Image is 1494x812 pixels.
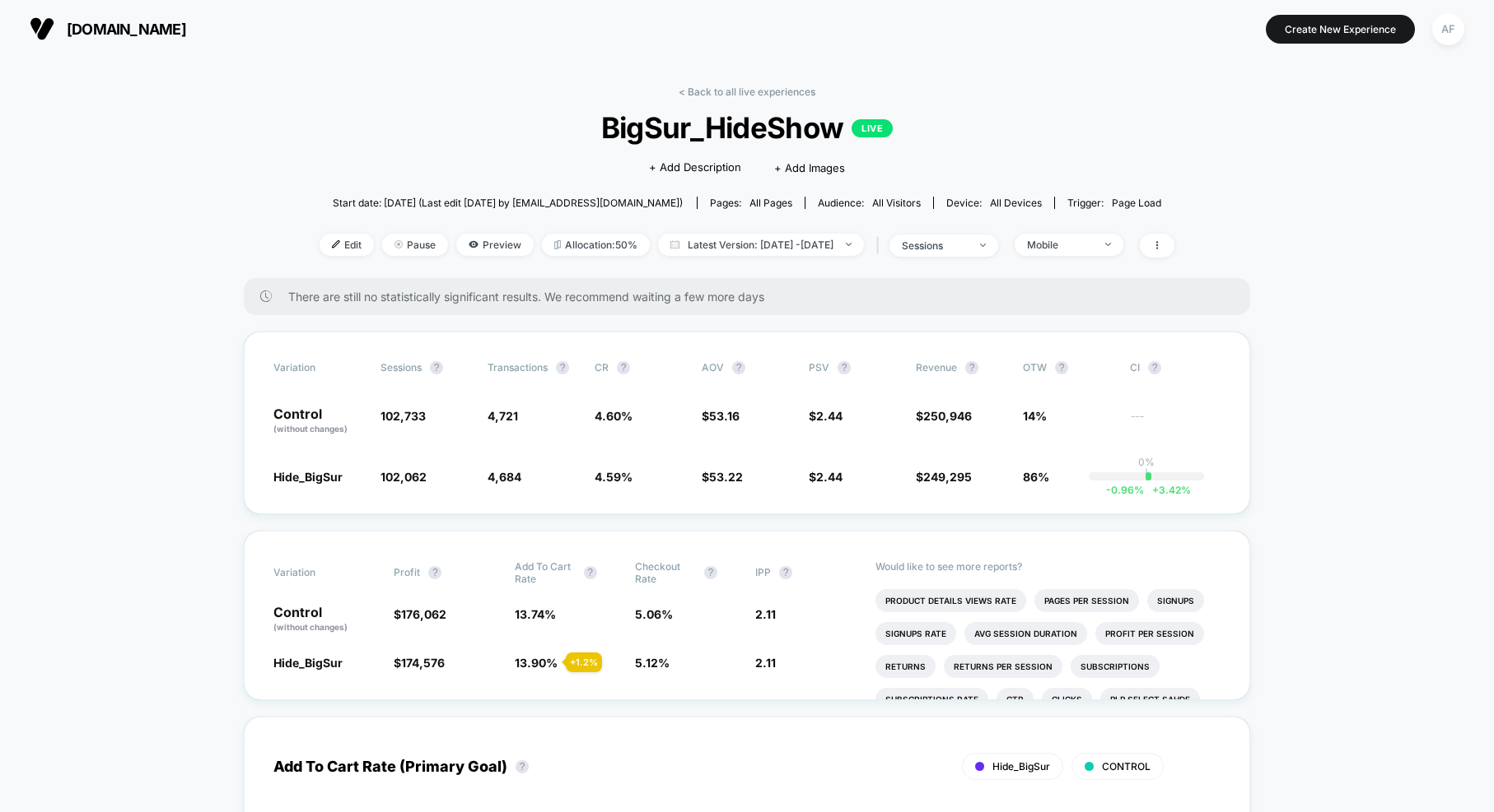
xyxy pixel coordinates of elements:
button: ? [1148,361,1161,374]
img: end [395,240,403,248]
li: Avg Session Duration [964,622,1087,645]
span: 86% [1023,470,1049,484]
li: Returns [875,655,936,678]
span: Latest Version: [DATE] - [DATE] [658,234,864,256]
span: Hide_BigSur [273,656,343,670]
span: 13.74 % [515,607,556,621]
p: Control [273,407,364,435]
img: end [980,244,986,247]
span: 4.59 % [595,470,633,484]
span: 4,721 [488,409,518,423]
span: Checkout Rate [635,560,696,585]
div: + 1.2 % [566,652,602,672]
div: sessions [902,239,968,252]
span: + Add Images [774,161,845,174]
button: ? [732,361,745,374]
div: Trigger: [1067,197,1161,209]
span: 4,684 [488,470,521,484]
span: 5.06 % [635,607,673,621]
li: Signups [1147,589,1204,612]
button: ? [430,361,443,374]
span: 53.16 [709,409,740,423]
div: Audience: [818,197,921,209]
span: Revenue [916,361,957,374]
button: ? [704,566,717,579]
button: ? [584,566,597,579]
span: [DOMAIN_NAME] [67,21,186,38]
img: Visually logo [30,16,54,41]
button: [DOMAIN_NAME] [25,16,191,42]
span: + Add Description [649,160,741,176]
button: ? [779,566,792,579]
span: Pause [382,234,448,256]
span: $ [394,656,445,670]
p: Control [273,606,377,633]
span: Allocation: 50% [542,234,650,256]
p: Would like to see more reports? [875,560,1221,573]
span: $ [809,470,843,484]
span: Variation [273,560,364,585]
div: AF [1432,13,1464,45]
span: CR [595,361,609,374]
img: end [1105,243,1111,246]
button: Create New Experience [1266,15,1415,44]
span: + [1152,484,1159,496]
span: All Visitors [872,197,921,209]
span: 13.90 % [515,656,558,670]
span: Page Load [1112,197,1161,209]
span: Device: [933,197,1054,209]
span: 4.60 % [595,409,633,423]
span: 249,295 [923,470,972,484]
span: Add To Cart Rate [515,560,576,585]
span: Profit [394,566,420,578]
img: calendar [670,240,679,248]
span: (without changes) [273,424,348,434]
button: ? [428,566,441,579]
li: Signups Rate [875,622,956,645]
span: 2.11 [755,607,776,621]
button: ? [617,361,630,374]
span: 176,062 [401,607,446,621]
a: < Back to all live experiences [679,86,815,98]
span: $ [702,409,740,423]
span: IPP [755,566,771,578]
button: ? [965,361,978,374]
span: Sessions [381,361,422,374]
span: all devices [990,197,1042,209]
span: CI [1130,361,1221,374]
li: Pages Per Session [1034,589,1139,612]
button: ? [516,760,529,773]
li: Product Details Views Rate [875,589,1026,612]
li: Subscriptions Rate [875,688,988,711]
span: CONTROL [1102,760,1151,773]
p: LIVE [852,119,893,137]
li: Returns Per Session [944,655,1062,678]
p: 0% [1138,456,1155,468]
span: 5.12 % [635,656,670,670]
span: Hide_BigSur [992,760,1050,773]
span: AOV [702,361,724,374]
span: $ [702,470,743,484]
span: 2.44 [816,470,843,484]
span: Preview [456,234,534,256]
span: There are still no statistically significant results. We recommend waiting a few more days [288,290,1217,304]
span: 102,062 [381,470,427,484]
li: Plp Select Sahde [1100,688,1200,711]
span: 174,576 [401,656,445,670]
span: Variation [273,361,364,374]
span: 2.11 [755,656,776,670]
span: | [872,234,889,258]
img: edit [332,240,340,248]
li: Subscriptions [1071,655,1160,678]
div: Mobile [1027,239,1093,251]
span: 250,946 [923,409,972,423]
button: ? [1055,361,1068,374]
span: PSV [809,361,829,374]
span: 102,733 [381,409,426,423]
img: rebalance [554,240,561,249]
span: 14% [1023,409,1047,423]
li: Profit Per Session [1095,622,1204,645]
span: Start date: [DATE] (Last edit [DATE] by [EMAIL_ADDRESS][DOMAIN_NAME]) [333,197,683,209]
button: AF [1427,12,1469,46]
p: | [1145,468,1148,480]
